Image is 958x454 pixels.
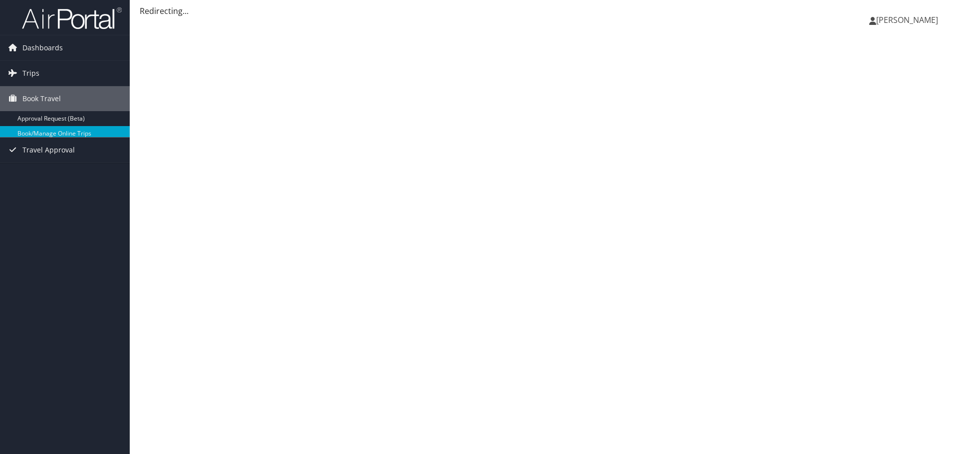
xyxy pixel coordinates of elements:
[140,5,948,17] div: Redirecting...
[22,86,61,111] span: Book Travel
[22,61,39,86] span: Trips
[22,138,75,162] span: Travel Approval
[869,5,948,35] a: [PERSON_NAME]
[876,14,938,25] span: [PERSON_NAME]
[22,35,63,60] span: Dashboards
[22,6,122,30] img: airportal-logo.png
